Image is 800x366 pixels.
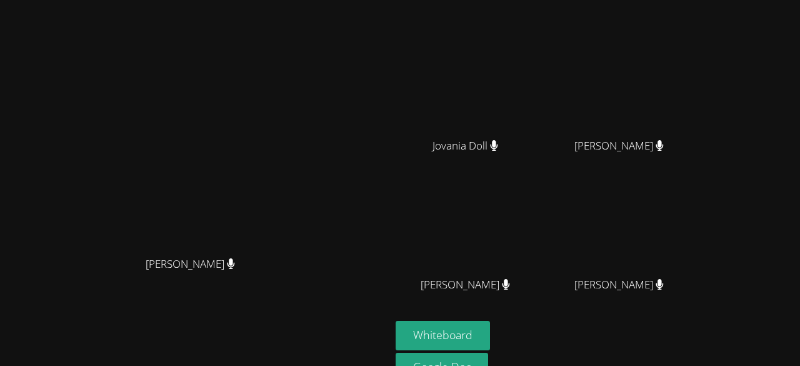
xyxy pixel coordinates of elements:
span: Jovania Doll [432,137,498,155]
span: [PERSON_NAME] [146,255,235,273]
button: Whiteboard [396,321,490,350]
span: [PERSON_NAME] [574,137,664,155]
span: [PERSON_NAME] [574,276,664,294]
span: [PERSON_NAME] [421,276,510,294]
